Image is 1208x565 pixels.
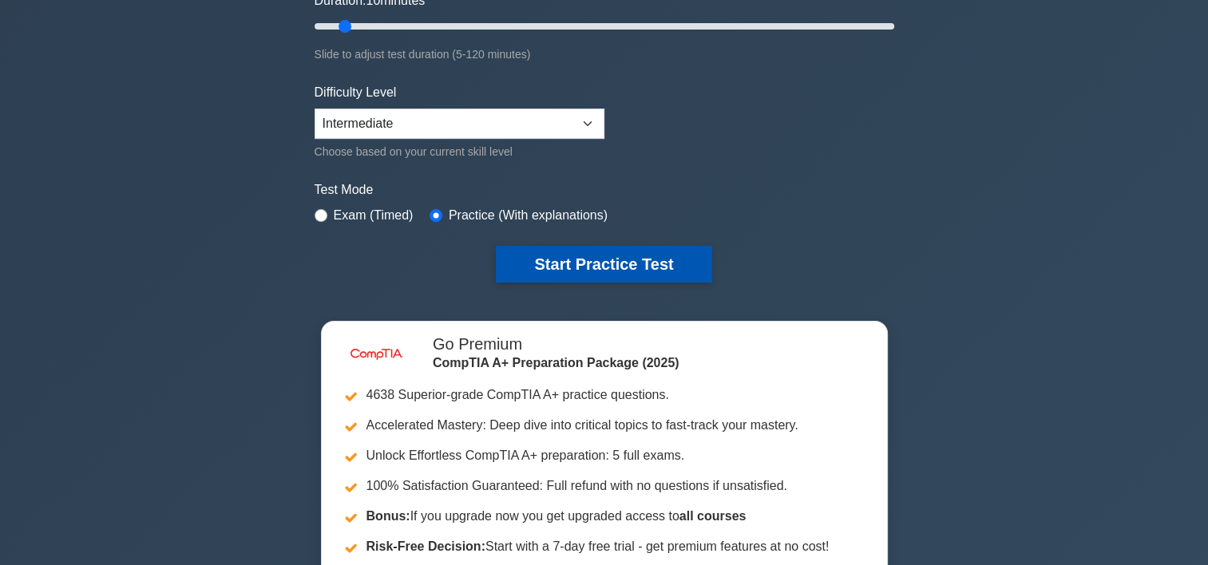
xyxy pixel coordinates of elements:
label: Exam (Timed) [334,206,414,225]
label: Difficulty Level [315,83,397,102]
button: Start Practice Test [496,246,711,282]
label: Practice (With explanations) [449,206,608,225]
div: Choose based on your current skill level [315,142,604,161]
label: Test Mode [315,180,894,200]
div: Slide to adjust test duration (5-120 minutes) [315,45,894,64]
